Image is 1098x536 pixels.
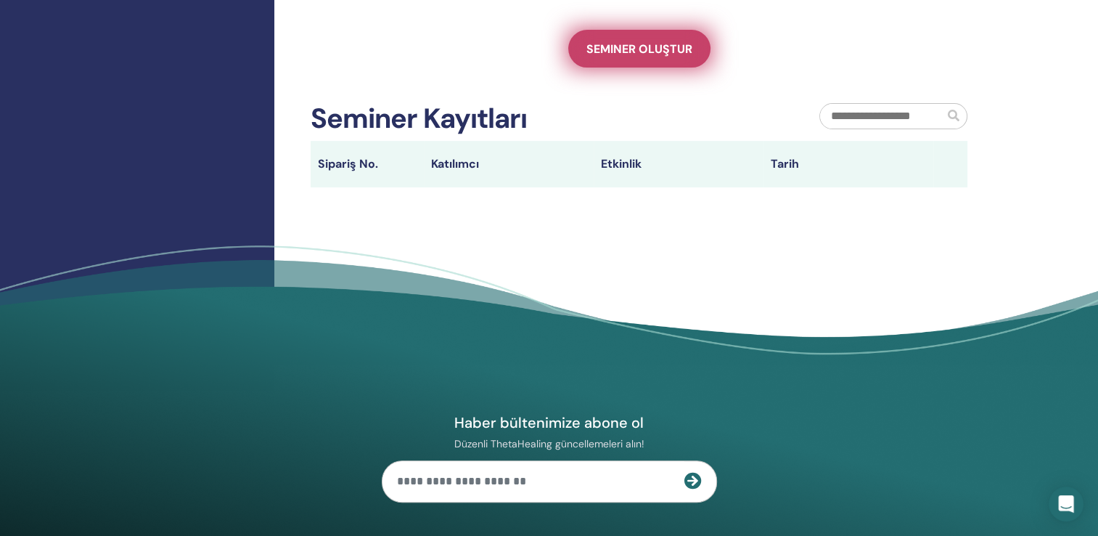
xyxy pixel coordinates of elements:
[382,437,717,450] p: Düzenli ThetaHealing güncellemeleri alın!
[424,141,594,187] th: Katılımcı
[311,102,527,136] h2: Seminer Kayıtları
[311,141,424,187] th: Sipariş No.
[586,41,692,57] span: Seminer oluştur
[1049,487,1083,521] div: Intercom Messenger'ı açın
[568,30,710,68] a: Seminer oluştur
[763,141,933,187] th: Tarih
[382,413,717,432] h4: Haber bültenimize abone ol
[594,141,763,187] th: Etkinlik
